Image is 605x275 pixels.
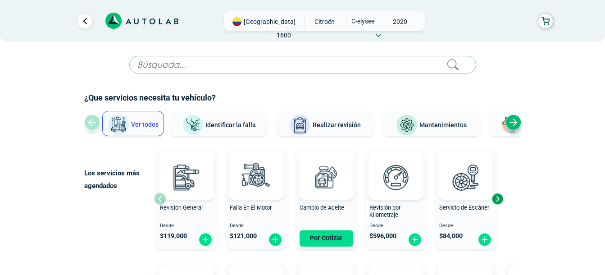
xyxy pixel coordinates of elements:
span: Desde [369,223,423,229]
span: C-ELYSEE [346,15,378,27]
img: Latonería y Pintura [499,115,520,136]
span: Servicio de Escáner [439,204,489,211]
h2: ¿Que servicios necesita tu vehículo? [84,92,521,104]
span: Revisión General [160,204,203,211]
span: Desde [160,223,214,229]
span: Realizar revisión [313,121,361,128]
button: Ver todos [102,111,164,136]
span: Desde [230,223,283,229]
span: $ 119,000 [160,232,187,240]
img: revision_por_kilometraje-v3.svg [376,157,416,197]
img: fi_plus-circle2.svg [408,233,422,247]
img: Mantenimientos [396,115,418,136]
a: Ir al paso anterior [77,14,92,28]
div: Next slide [505,115,521,130]
img: Ver todos [108,114,129,136]
button: Mantenimientos [383,111,480,136]
input: Búsqueda... [129,56,476,73]
span: Falla En El Motor [230,204,272,211]
span: $ 596,000 [369,232,396,240]
img: revision_general-v3.svg [167,157,206,197]
span: [GEOGRAPHIC_DATA] [244,17,296,26]
button: Identificar la falla [170,111,268,136]
div: Next slide [491,192,504,206]
img: cambio_de_aceite-v3.svg [306,157,346,197]
img: fi_plus-circle2.svg [268,233,282,247]
button: Realizar revisión [277,111,374,136]
img: Identificar la falla [182,115,204,136]
button: Servicio de Escáner Desde $84,000 [436,149,496,249]
span: 2020 [384,15,416,28]
img: AD0BCuuxAAAAAElFTkSuQmCC [313,153,340,180]
span: Cambio de Aceite [300,204,344,211]
span: $ 121,000 [230,232,257,240]
img: AD0BCuuxAAAAAElFTkSuQmCC [452,153,479,180]
span: Ver todos [131,121,159,128]
img: diagnostic_engine-v3.svg [237,157,276,197]
button: Revisión General Desde $119,000 [156,149,217,249]
img: fi_plus-circle2.svg [198,233,213,247]
img: escaner-v3.svg [446,157,486,197]
img: Realizar revisión [289,115,311,136]
button: Revisión por Kilometraje Desde $596,000 [366,149,427,249]
p: Los servicios más agendados [84,167,154,192]
span: 1600 [268,28,300,42]
span: Revisión por Kilometraje [369,204,400,219]
img: AD0BCuuxAAAAAElFTkSuQmCC [243,153,270,180]
button: Por Cotizar [300,230,353,247]
img: AD0BCuuxAAAAAElFTkSuQmCC [382,153,409,180]
img: AD0BCuuxAAAAAElFTkSuQmCC [173,153,200,180]
button: Falla En El Motor Desde $121,000 [226,149,287,249]
span: $ 84,000 [439,232,463,240]
span: Desde [439,223,493,229]
span: Mantenimientos [419,121,467,128]
button: Cambio de Aceite Por Cotizar [296,149,357,249]
img: Flag of COLOMBIA [232,17,241,26]
span: Identificar la falla [205,121,256,128]
span: CITROËN [309,15,341,28]
img: fi_plus-circle2.svg [478,233,492,247]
